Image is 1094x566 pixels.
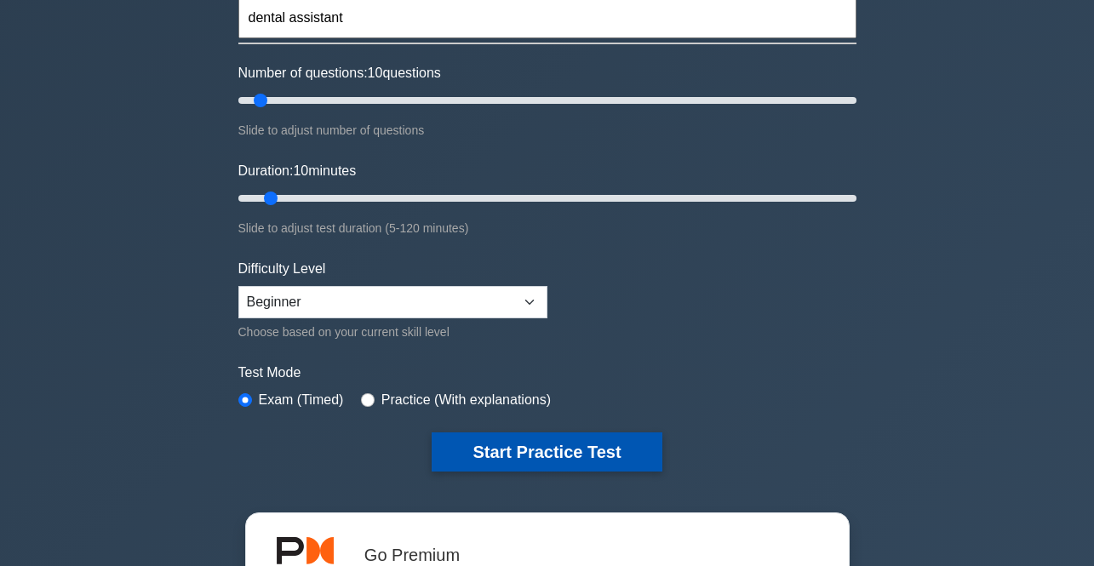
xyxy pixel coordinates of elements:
label: Number of questions: questions [238,63,441,83]
span: 10 [293,163,308,178]
label: Difficulty Level [238,259,326,279]
button: Start Practice Test [432,432,662,472]
label: Exam (Timed) [259,390,344,410]
div: Slide to adjust test duration (5-120 minutes) [238,218,856,238]
div: Choose based on your current skill level [238,322,547,342]
label: Test Mode [238,363,856,383]
span: 10 [368,66,383,80]
label: Practice (With explanations) [381,390,551,410]
div: Slide to adjust number of questions [238,120,856,140]
label: Duration: minutes [238,161,357,181]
